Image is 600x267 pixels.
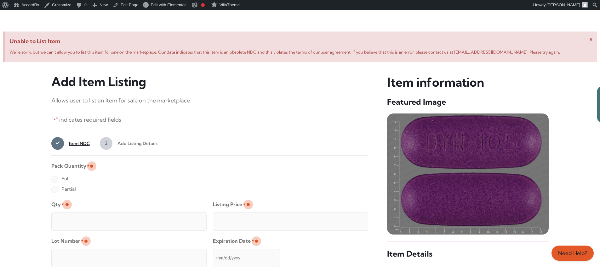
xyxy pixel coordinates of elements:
[387,97,549,107] h5: Featured Image
[551,246,594,261] a: Need Help?
[9,36,592,46] span: Unable to List Item
[64,137,90,150] span: Item NDC
[546,3,580,7] span: [PERSON_NAME]
[51,161,89,171] legend: Pack Quantity
[51,115,369,125] p: " " indicates required fields
[51,199,64,210] label: Qty
[112,137,157,150] span: Add Listing Details
[51,174,70,184] label: Full
[51,236,83,246] label: Lot Number
[213,249,280,267] input: mm/dd/yyyy
[51,184,76,194] label: Partial
[100,137,112,150] span: 2
[151,3,186,7] span: Edit with Elementor
[213,199,245,210] label: Listing Price
[51,137,64,150] span: 1
[387,249,549,259] h5: Item Details
[201,3,205,7] div: Focus keyphrase not set
[9,49,560,55] span: We’re sorry, but we can’t allow you to list this item for sale on the marketplace. Our data indic...
[51,74,369,89] h3: Add Item Listing
[213,236,254,246] label: Expiration Date
[51,137,90,150] a: 1Item NDC
[589,35,593,43] span: ×
[387,74,549,90] h3: Item information
[51,96,369,106] p: Allows user to list an item for sale on the marketplace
